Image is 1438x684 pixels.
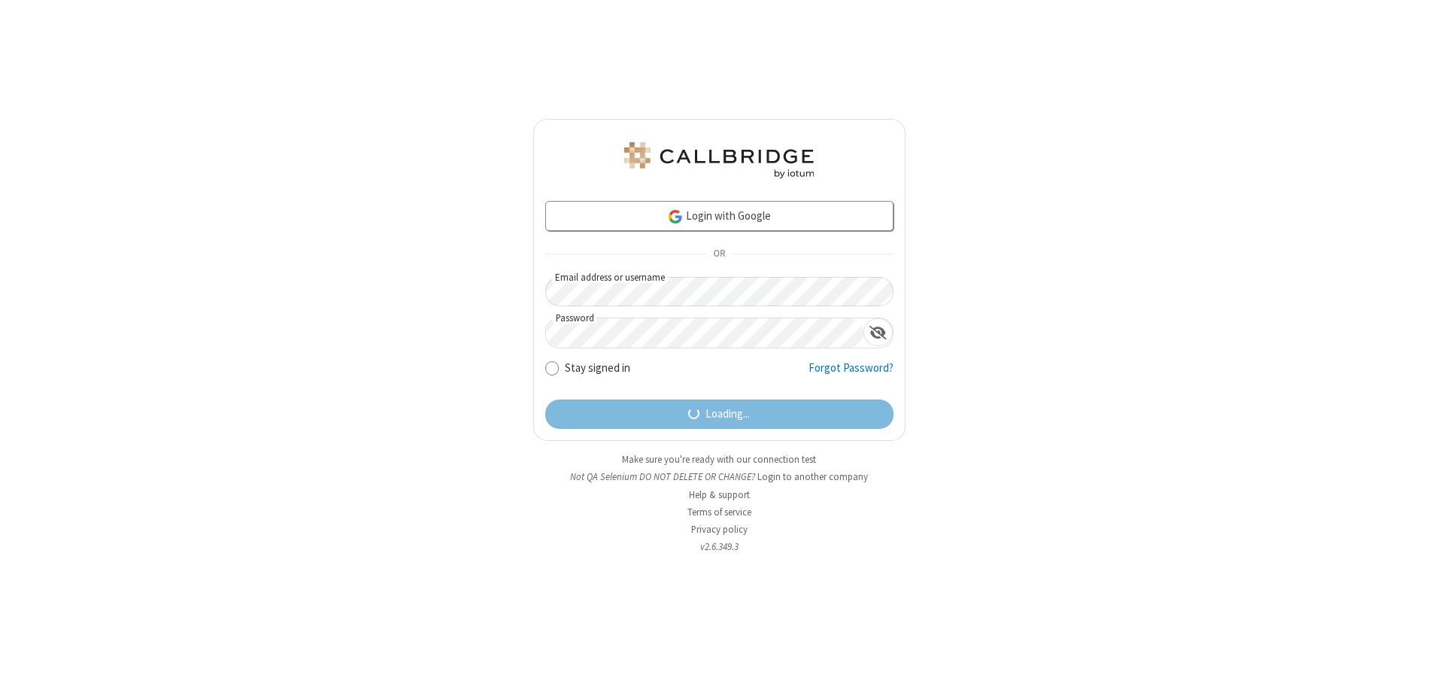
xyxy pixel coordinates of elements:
a: Make sure you're ready with our connection test [622,453,816,466]
label: Stay signed in [565,360,630,377]
img: QA Selenium DO NOT DELETE OR CHANGE [621,142,817,178]
a: Terms of service [687,506,751,518]
img: google-icon.png [667,208,684,225]
span: OR [707,244,731,265]
li: v2.6.349.3 [533,540,906,554]
a: Login with Google [545,201,893,231]
button: Loading... [545,400,893,430]
span: Loading... [705,406,750,423]
input: Email address or username [545,277,893,306]
button: Login to another company [757,470,868,484]
a: Privacy policy [691,523,748,536]
div: Show password [863,318,893,346]
a: Help & support [689,488,750,501]
input: Password [546,318,863,348]
li: Not QA Selenium DO NOT DELETE OR CHANGE? [533,470,906,484]
a: Forgot Password? [808,360,893,388]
